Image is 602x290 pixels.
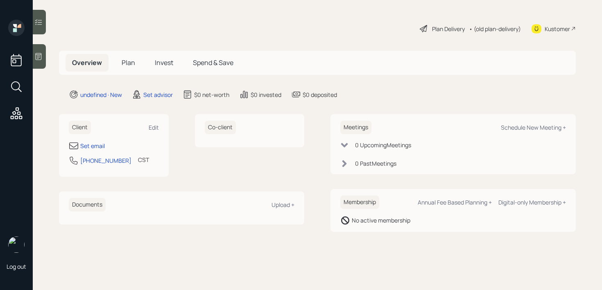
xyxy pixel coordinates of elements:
div: Log out [7,263,26,270]
div: 0 Past Meeting s [355,159,396,168]
span: Spend & Save [193,58,233,67]
div: Kustomer [545,25,570,33]
span: Plan [122,58,135,67]
div: CST [138,155,149,164]
div: $0 deposited [303,90,337,99]
div: Set advisor [143,90,173,99]
h6: Documents [69,198,106,211]
div: Schedule New Meeting + [501,124,566,131]
h6: Meetings [340,121,371,134]
span: Overview [72,58,102,67]
div: Annual Fee Based Planning + [418,198,492,206]
div: Digital-only Membership + [498,198,566,206]
h6: Membership [340,196,379,209]
div: [PHONE_NUMBER] [80,156,131,165]
img: retirable_logo.png [8,236,25,253]
div: Set email [80,142,105,150]
div: undefined · New [80,90,122,99]
div: • (old plan-delivery) [469,25,521,33]
div: 0 Upcoming Meeting s [355,141,411,149]
div: $0 invested [251,90,281,99]
h6: Co-client [205,121,236,134]
h6: Client [69,121,91,134]
div: Edit [149,124,159,131]
div: Upload + [272,201,294,209]
div: Plan Delivery [432,25,465,33]
div: No active membership [352,216,410,225]
span: Invest [155,58,173,67]
div: $0 net-worth [194,90,229,99]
